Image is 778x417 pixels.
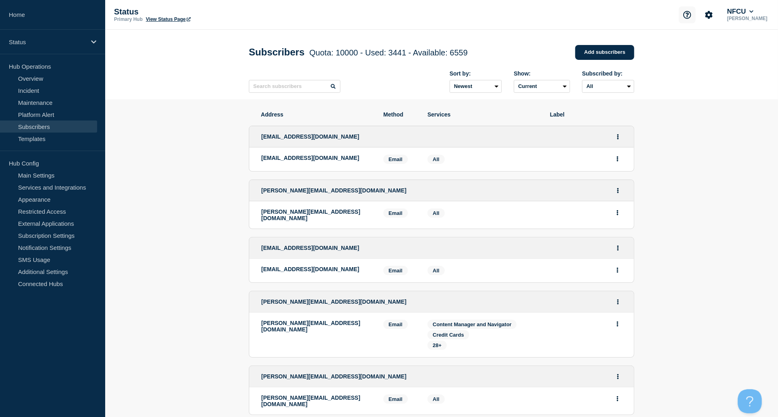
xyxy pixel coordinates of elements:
[261,187,407,194] span: [PERSON_NAME][EMAIL_ADDRESS][DOMAIN_NAME]
[613,392,623,405] button: Actions
[9,39,86,45] p: Status
[613,264,623,276] button: Actions
[582,70,634,77] div: Subscribed by:
[613,296,623,308] button: Actions
[701,6,717,23] button: Account settings
[261,373,407,380] span: [PERSON_NAME][EMAIL_ADDRESS][DOMAIN_NAME]
[433,321,511,327] span: Content Manager and Navigator
[261,245,359,251] span: [EMAIL_ADDRESS][DOMAIN_NAME]
[383,155,408,164] span: Email
[383,320,408,329] span: Email
[433,332,464,338] span: Credit Cards
[550,111,622,118] span: Label
[261,133,359,140] span: [EMAIL_ADDRESS][DOMAIN_NAME]
[613,131,623,143] button: Actions
[433,396,440,402] span: All
[433,268,440,274] span: All
[613,206,623,219] button: Actions
[383,208,408,218] span: Email
[433,156,440,162] span: All
[261,298,407,305] span: [PERSON_NAME][EMAIL_ADDRESS][DOMAIN_NAME]
[310,48,468,57] span: Quota: 10000 - Used: 3441 - Available: 6559
[613,242,623,254] button: Actions
[146,16,190,22] a: View Status Page
[261,208,371,221] p: [PERSON_NAME][EMAIL_ADDRESS][DOMAIN_NAME]
[261,266,371,272] p: [EMAIL_ADDRESS][DOMAIN_NAME]
[450,70,502,77] div: Sort by:
[383,266,408,275] span: Email
[575,45,634,60] a: Add subscribers
[679,6,696,23] button: Support
[738,389,762,413] iframe: Help Scout Beacon - Open
[514,70,570,77] div: Show:
[450,80,502,93] select: Sort by
[514,80,570,93] select: Deleted
[433,342,442,348] span: 28+
[383,111,415,118] span: Method
[613,153,623,165] button: Actions
[249,80,340,93] input: Search subscribers
[433,210,440,216] span: All
[261,111,371,118] span: Address
[725,8,755,16] button: NFCU
[582,80,634,93] select: Subscribed by
[114,7,275,16] p: Status
[428,111,538,118] span: Services
[613,184,623,197] button: Actions
[261,395,371,407] p: [PERSON_NAME][EMAIL_ADDRESS][DOMAIN_NAME]
[261,155,371,161] p: [EMAIL_ADDRESS][DOMAIN_NAME]
[114,16,143,22] p: Primary Hub
[613,318,623,330] button: Actions
[725,16,769,21] p: [PERSON_NAME]
[249,47,468,58] h1: Subscribers
[613,370,623,383] button: Actions
[261,320,371,333] p: [PERSON_NAME][EMAIL_ADDRESS][DOMAIN_NAME]
[383,395,408,404] span: Email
